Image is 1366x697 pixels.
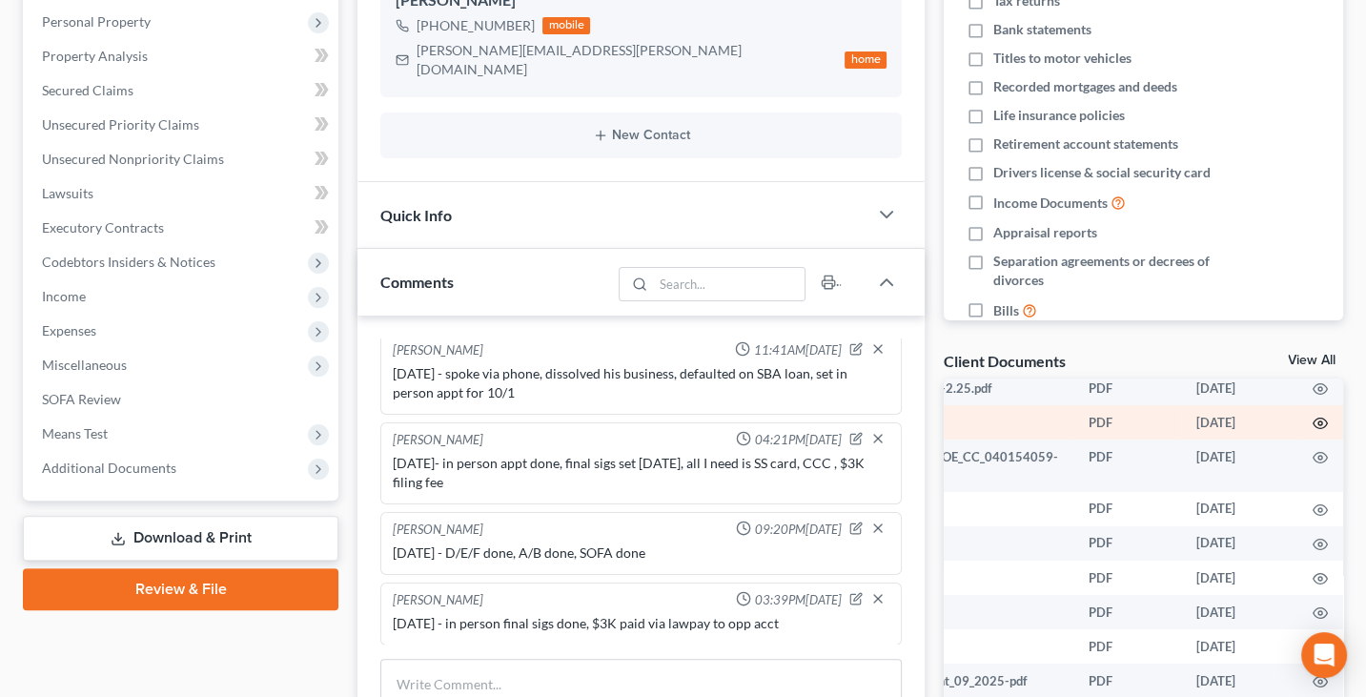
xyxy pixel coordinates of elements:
[993,301,1019,320] span: Bills
[1073,492,1181,526] td: PDF
[1181,595,1297,629] td: [DATE]
[42,151,224,167] span: Unsecured Nonpriority Claims
[42,288,86,304] span: Income
[1181,440,1297,492] td: [DATE]
[653,268,805,300] input: Search...
[1073,526,1181,561] td: PDF
[993,194,1108,213] span: Income Documents
[393,521,483,540] div: [PERSON_NAME]
[42,185,93,201] span: Lawsuits
[417,16,535,35] div: [PHONE_NUMBER]
[27,211,338,245] a: Executory Contracts
[1301,632,1347,678] div: Open Intercom Messenger
[1181,561,1297,595] td: [DATE]
[23,568,338,610] a: Review & File
[1181,492,1297,526] td: [DATE]
[754,341,842,359] span: 11:41AM[DATE]
[755,591,842,609] span: 03:39PM[DATE]
[542,17,590,34] div: mobile
[1181,526,1297,561] td: [DATE]
[27,73,338,108] a: Secured Claims
[993,163,1211,182] span: Drivers license & social security card
[1073,561,1181,595] td: PDF
[380,273,454,291] span: Comments
[944,351,1066,371] div: Client Documents
[393,454,889,492] div: [DATE]- in person appt done, final sigs set [DATE], all I need is SS card, CCC , $3K filing fee
[1073,371,1181,405] td: PDF
[1073,405,1181,440] td: PDF
[396,128,887,143] button: New Contact
[42,460,176,476] span: Additional Documents
[42,357,127,373] span: Miscellaneous
[380,206,452,224] span: Quick Info
[393,543,889,563] div: [DATE] - D/E/F done, A/B done, SOFA done
[993,223,1097,242] span: Appraisal reports
[42,254,215,270] span: Codebtors Insiders & Notices
[27,382,338,417] a: SOFA Review
[27,108,338,142] a: Unsecured Priority Claims
[845,51,887,69] div: home
[27,142,338,176] a: Unsecured Nonpriority Claims
[993,77,1177,96] span: Recorded mortgages and deeds
[42,425,108,441] span: Means Test
[27,39,338,73] a: Property Analysis
[42,82,133,98] span: Secured Claims
[42,391,121,407] span: SOFA Review
[1288,354,1335,367] a: View All
[1181,629,1297,664] td: [DATE]
[1181,405,1297,440] td: [DATE]
[1073,629,1181,664] td: PDF
[27,176,338,211] a: Lawsuits
[755,431,842,449] span: 04:21PM[DATE]
[393,431,483,450] div: [PERSON_NAME]
[23,516,338,561] a: Download & Print
[993,134,1178,154] span: Retirement account statements
[1181,371,1297,405] td: [DATE]
[42,13,151,30] span: Personal Property
[42,116,199,133] span: Unsecured Priority Claims
[42,48,148,64] span: Property Analysis
[755,521,842,539] span: 09:20PM[DATE]
[42,322,96,338] span: Expenses
[393,614,889,633] div: [DATE] - in person final sigs done, $3K paid via lawpay to opp acct
[993,49,1132,68] span: Titles to motor vehicles
[393,591,483,610] div: [PERSON_NAME]
[42,219,164,236] span: Executory Contracts
[417,41,837,79] div: [PERSON_NAME][EMAIL_ADDRESS][PERSON_NAME][DOMAIN_NAME]
[393,341,483,360] div: [PERSON_NAME]
[993,252,1227,290] span: Separation agreements or decrees of divorces
[1073,595,1181,629] td: PDF
[1073,440,1181,492] td: PDF
[993,20,1091,39] span: Bank statements
[993,106,1125,125] span: Life insurance policies
[393,364,889,402] div: [DATE] - spoke via phone, dissolved his business, defaulted on SBA loan, set in person appt for 10/1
